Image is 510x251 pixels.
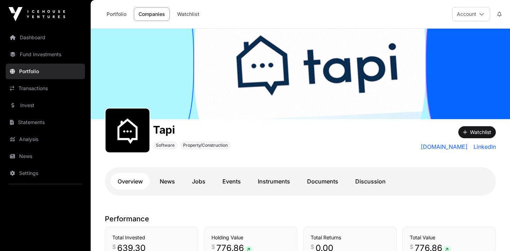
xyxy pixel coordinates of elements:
[421,142,468,151] a: [DOMAIN_NAME]
[91,29,510,119] img: Tapi
[153,123,231,136] h1: Tapi
[6,30,85,45] a: Dashboard
[311,234,389,241] h3: Total Returns
[6,148,85,164] a: News
[215,173,248,190] a: Events
[153,173,182,190] a: News
[458,126,496,138] button: Watchlist
[6,81,85,96] a: Transactions
[185,173,212,190] a: Jobs
[134,7,170,21] a: Companies
[410,234,488,241] h3: Total Value
[211,243,215,251] span: $
[452,7,490,21] button: Account
[8,7,65,21] img: Icehouse Ventures Logo
[211,234,290,241] h3: Holding Value
[410,243,413,251] span: $
[6,64,85,79] a: Portfolio
[6,47,85,62] a: Fund Investments
[105,214,496,224] p: Performance
[183,142,228,148] span: Property/Construction
[6,98,85,113] a: Invest
[108,111,147,150] img: output-onlinepngtools---2025-07-02T175319.651.png
[311,243,314,251] span: $
[110,173,150,190] a: Overview
[6,165,85,181] a: Settings
[471,142,496,151] a: LinkedIn
[112,234,191,241] h3: Total Invested
[102,7,131,21] a: Portfolio
[110,173,490,190] nav: Tabs
[251,173,297,190] a: Instruments
[6,132,85,147] a: Analysis
[112,243,116,251] span: $
[6,115,85,130] a: Statements
[156,142,175,148] span: Software
[172,7,204,21] a: Watchlist
[300,173,345,190] a: Documents
[348,173,393,190] a: Discussion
